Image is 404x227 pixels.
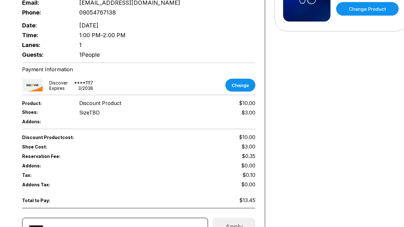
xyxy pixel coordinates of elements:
[22,66,255,73] div: Payment Information
[242,153,255,159] span: $0.35
[22,182,69,187] span: Addons Tax:
[22,22,69,29] span: Date:
[22,9,69,16] span: Phone:
[336,2,399,16] a: Change Product
[78,85,93,91] div: 3 / 2038
[241,143,255,150] span: $3.00
[22,144,69,149] span: Shoe Cost:
[241,109,255,116] div: $3.00
[79,42,81,48] span: 1
[239,100,255,106] span: $10.00
[79,51,100,58] span: 1 People
[22,119,69,124] span: Addons:
[79,9,116,16] span: 09054767138
[79,100,121,106] span: Discount Product
[79,109,100,116] div: Size TBD
[241,181,255,188] span: $0.00
[49,85,65,91] div: Expires
[22,79,43,92] img: card
[242,172,255,178] span: $0.10
[241,162,255,169] span: $0.00
[22,163,69,168] span: Addons:
[22,154,139,159] span: Reservation Fee:
[22,51,69,58] span: Guests:
[22,135,139,140] span: Discount Product cost:
[22,42,69,48] span: Lanes:
[79,22,98,29] span: [DATE]
[225,79,255,92] button: Change
[79,32,126,38] span: 1:00 PM - 2:00 PM
[22,109,69,115] span: Shoes:
[239,197,255,203] span: $13.45
[239,134,255,140] span: $10.00
[22,101,69,106] span: Product:
[22,32,69,38] span: Time:
[22,172,69,178] span: Tax:
[22,198,69,203] span: Total to Pay:
[49,80,68,85] div: discover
